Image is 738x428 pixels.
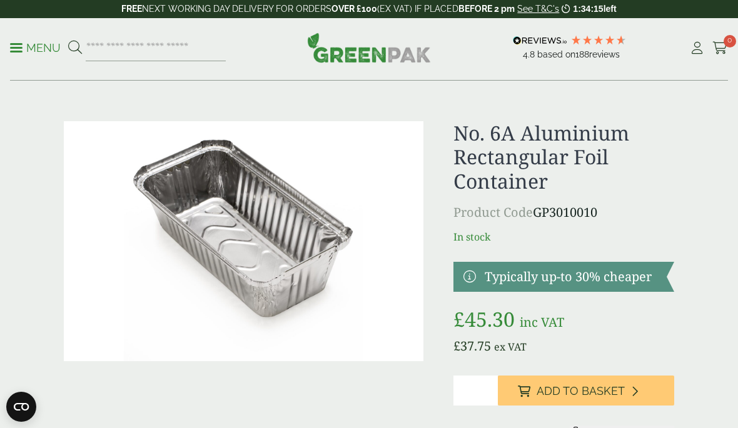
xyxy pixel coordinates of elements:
[537,384,625,398] span: Add to Basket
[712,42,728,54] i: Cart
[453,203,674,222] p: GP3010010
[517,4,559,14] a: See T&C's
[575,49,589,59] span: 188
[10,41,61,56] p: Menu
[573,4,603,14] span: 1:34:15
[453,306,465,332] span: £
[712,39,728,57] a: 0
[453,229,674,244] p: In stock
[458,4,515,14] strong: BEFORE 2 pm
[520,314,564,331] span: inc VAT
[604,4,617,14] span: left
[589,49,620,59] span: reviews
[453,204,533,221] span: Product Code
[453,306,515,332] bdi: 45.30
[10,41,61,53] a: Menu
[121,4,142,14] strong: FREE
[453,337,491,354] bdi: 37.75
[523,49,537,59] span: 4.8
[453,337,460,354] span: £
[331,4,377,14] strong: OVER £100
[307,32,431,62] img: GreenPak Supplies
[498,376,674,406] button: Add to Basket
[570,34,627,46] div: 4.79 Stars
[494,340,527,354] span: ex VAT
[6,392,36,422] button: Open CMP widget
[689,42,705,54] i: My Account
[64,121,423,361] img: NO 6
[724,35,736,47] span: 0
[537,49,575,59] span: Based on
[453,121,674,193] h1: No. 6A Aluminium Rectangular Foil Container
[513,36,567,45] img: REVIEWS.io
